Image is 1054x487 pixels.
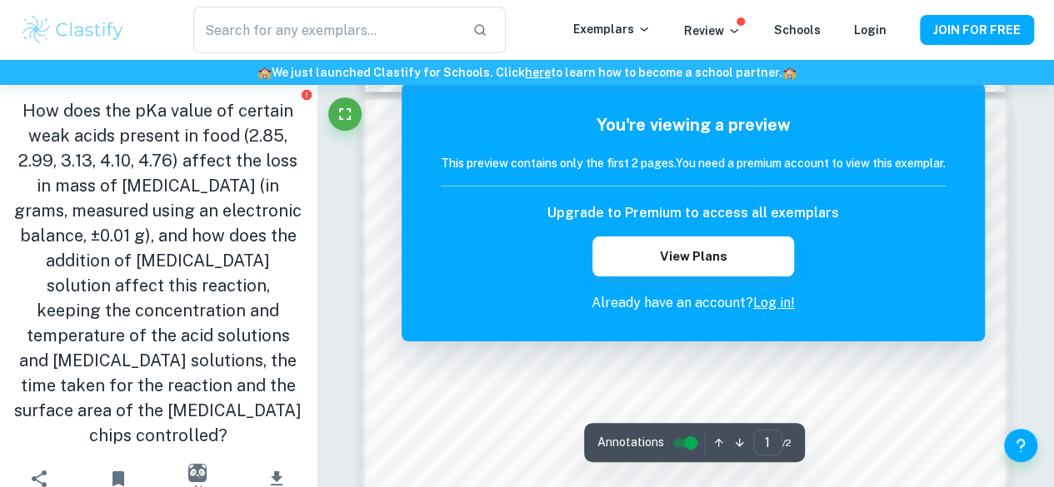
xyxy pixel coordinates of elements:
a: here [525,66,551,79]
p: Exemplars [573,20,651,38]
span: 🏫 [257,66,272,79]
a: Login [854,23,887,37]
button: JOIN FOR FREE [920,15,1034,45]
input: Search for any exemplars... [193,7,460,53]
button: View Plans [592,236,794,276]
h6: Upgrade to Premium to access all exemplars [547,203,839,223]
span: / 2 [782,435,792,450]
span: Annotations [597,434,664,451]
a: Schools [774,23,821,37]
p: Review [684,22,741,40]
h5: You're viewing a preview [441,112,946,137]
span: 🏫 [782,66,797,79]
a: Log in! [753,295,795,311]
p: Already have an account? [441,293,946,313]
button: Report issue [301,88,313,101]
h6: We just launched Clastify for Schools. Click to learn how to become a school partner. [3,63,1051,82]
button: Help and Feedback [1004,429,1037,462]
h6: This preview contains only the first 2 pages. You need a premium account to view this exemplar. [441,154,946,172]
button: Fullscreen [328,97,362,131]
img: Clastify logo [20,13,126,47]
img: AI Assistant [188,464,207,482]
h1: How does the pKa value of certain weak acids present in food (2.85, 2.99, 3.13, 4.10, 4.76) affec... [13,98,303,448]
